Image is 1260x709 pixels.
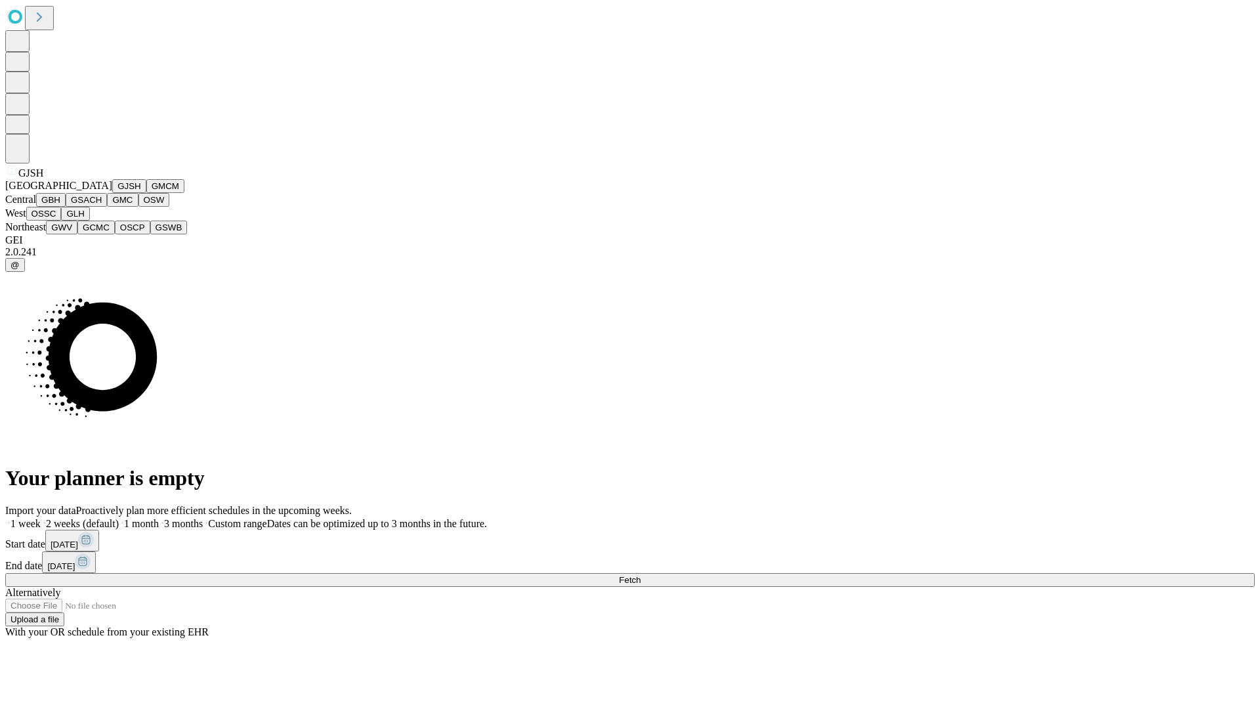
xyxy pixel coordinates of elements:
[5,221,46,232] span: Northeast
[18,167,43,179] span: GJSH
[150,221,188,234] button: GSWB
[5,587,60,598] span: Alternatively
[5,194,36,205] span: Central
[5,505,76,516] span: Import your data
[5,612,64,626] button: Upload a file
[107,193,138,207] button: GMC
[76,505,352,516] span: Proactively plan more efficient schedules in the upcoming weeks.
[46,518,119,529] span: 2 weeks (default)
[66,193,107,207] button: GSACH
[5,207,26,219] span: West
[10,260,20,270] span: @
[42,551,96,573] button: [DATE]
[36,193,66,207] button: GBH
[5,466,1255,490] h1: Your planner is empty
[51,540,78,549] span: [DATE]
[267,518,487,529] span: Dates can be optimized up to 3 months in the future.
[112,179,146,193] button: GJSH
[138,193,170,207] button: OSW
[61,207,89,221] button: GLH
[5,530,1255,551] div: Start date
[5,246,1255,258] div: 2.0.241
[5,234,1255,246] div: GEI
[115,221,150,234] button: OSCP
[47,561,75,571] span: [DATE]
[46,221,77,234] button: GWV
[164,518,203,529] span: 3 months
[208,518,266,529] span: Custom range
[124,518,159,529] span: 1 month
[26,207,62,221] button: OSSC
[5,573,1255,587] button: Fetch
[5,258,25,272] button: @
[146,179,184,193] button: GMCM
[619,575,640,585] span: Fetch
[5,626,209,637] span: With your OR schedule from your existing EHR
[5,180,112,191] span: [GEOGRAPHIC_DATA]
[5,551,1255,573] div: End date
[10,518,41,529] span: 1 week
[77,221,115,234] button: GCMC
[45,530,99,551] button: [DATE]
